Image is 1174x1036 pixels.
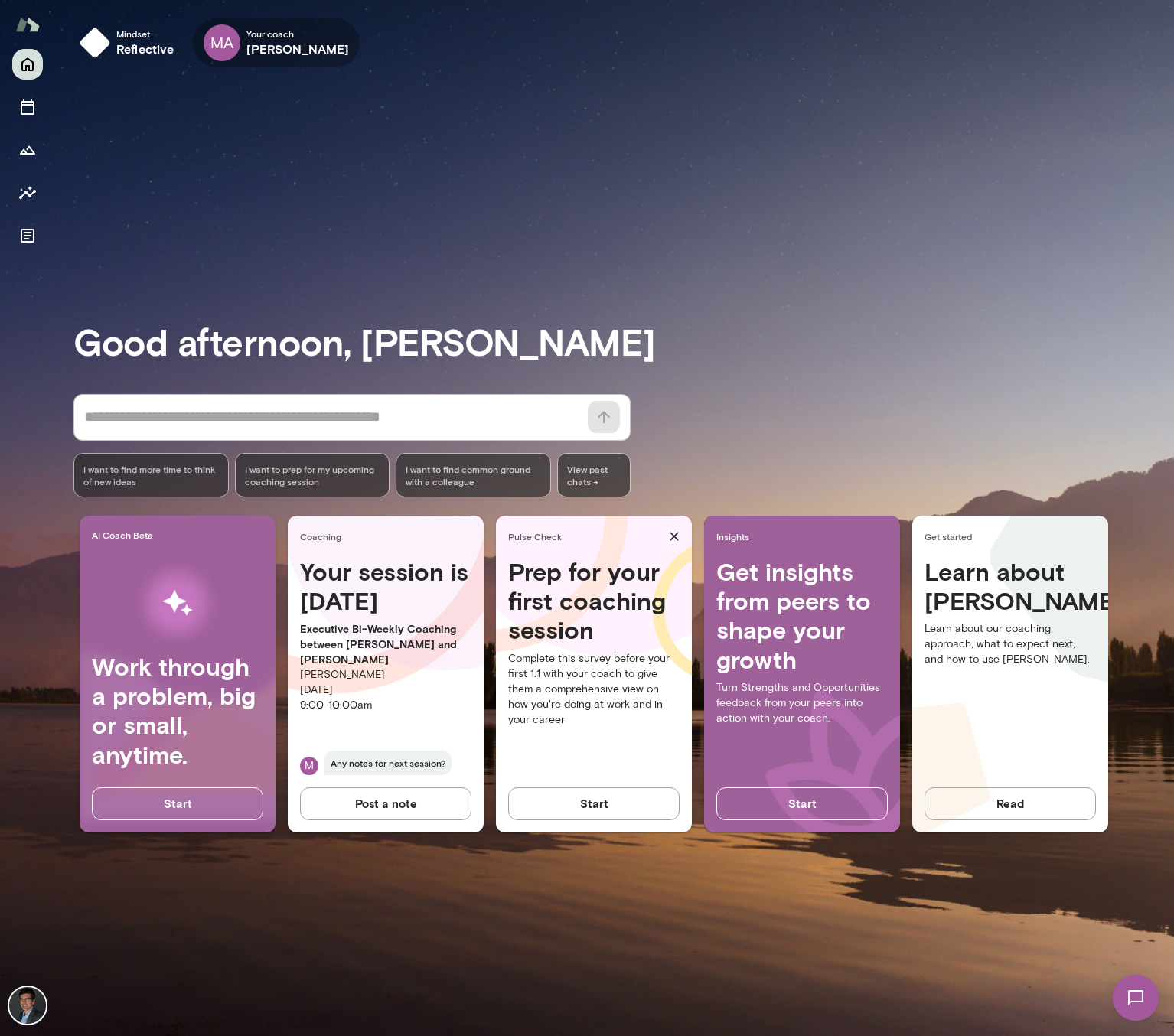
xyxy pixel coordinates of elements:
h6: [PERSON_NAME] [246,40,350,58]
p: [DATE] [300,683,471,698]
h4: Work through a problem, big or small, anytime. [92,652,263,770]
div: I want to prep for my upcoming coaching session [235,453,390,497]
div: MAYour coach[PERSON_NAME] [193,18,360,67]
img: AI Workflows [109,555,246,652]
span: Your coach [246,28,350,40]
span: I want to find more time to think of new ideas [83,463,219,487]
div: M [300,757,318,775]
p: Complete this survey before your first 1:1 with your coach to give them a comprehensive view on h... [508,651,680,728]
h4: Get insights from peers to shape your growth [716,557,888,675]
button: Home [12,49,43,80]
button: Post a note [300,787,471,819]
button: Growth Plan [12,135,43,165]
span: AI Coach Beta [92,529,269,541]
span: Coaching [300,530,478,542]
div: I want to find common ground with a colleague [396,453,551,497]
span: Pulse Check [508,530,663,542]
h3: Good afternoon, [PERSON_NAME] [73,320,1174,363]
button: Sessions [12,92,43,122]
button: Start [92,787,263,819]
h4: Learn about [PERSON_NAME] [925,557,1096,616]
p: [PERSON_NAME] [300,667,471,683]
span: Mindset [116,28,174,40]
button: Documents [12,220,43,251]
button: Start [716,787,888,819]
p: Learn about our coaching approach, what to expect next, and how to use [PERSON_NAME]. [925,621,1096,667]
span: Any notes for next session? [324,751,452,775]
img: Mento [15,10,40,39]
h4: Prep for your first coaching session [508,557,680,645]
button: Insights [12,178,43,208]
span: Get started [925,530,1102,542]
div: MA [204,24,240,61]
p: 9:00 - 10:00am [300,698,471,713]
img: mindset [80,28,110,58]
div: I want to find more time to think of new ideas [73,453,229,497]
button: Mindsetreflective [73,18,187,67]
h4: Your session is [DATE] [300,557,471,616]
span: Insights [716,530,894,542]
span: I want to find common ground with a colleague [406,463,541,487]
span: I want to prep for my upcoming coaching session [245,463,380,487]
span: View past chats -> [557,453,631,497]
button: Read [925,787,1096,819]
img: Brian Clerc [9,987,46,1024]
h6: reflective [116,40,174,58]
button: Start [508,787,680,819]
p: Executive Bi-Weekly Coaching between [PERSON_NAME] and [PERSON_NAME] [300,621,471,667]
p: Turn Strengths and Opportunities feedback from your peers into action with your coach. [716,680,888,726]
